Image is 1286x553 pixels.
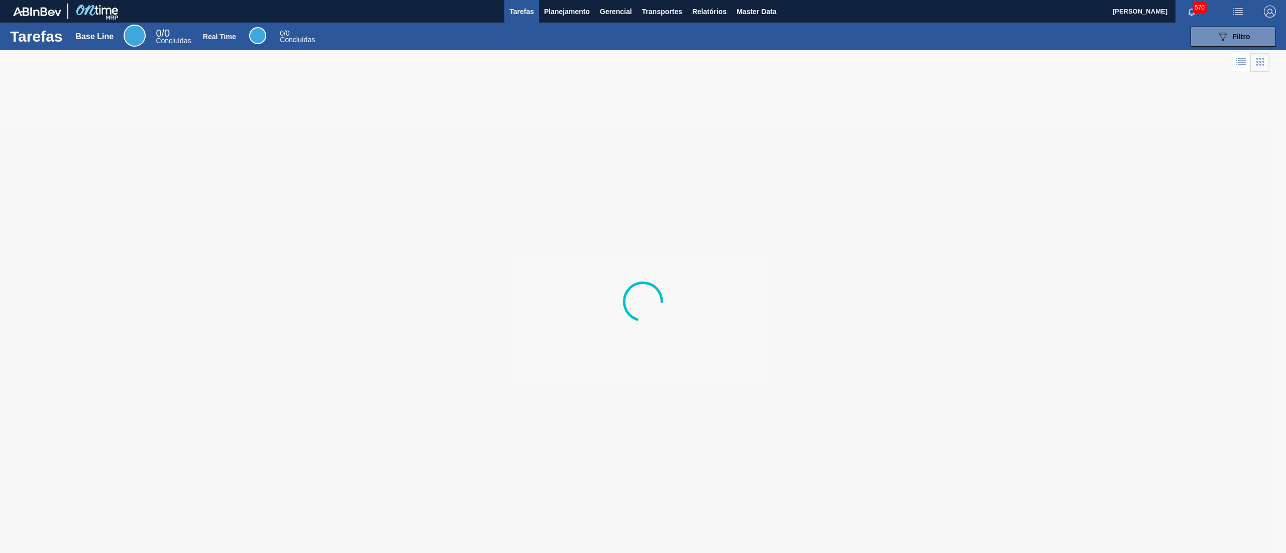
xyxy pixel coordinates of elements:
div: Real Time [249,27,266,44]
button: Notificações [1175,5,1208,19]
span: Tarefas [509,6,534,18]
span: Gerencial [600,6,632,18]
span: 570 [1193,2,1207,13]
span: Relatórios [692,6,726,18]
img: TNhmsLtSVTkK8tSr43FrP2fwEKptu5GPRR3wAAAABJRU5ErkJggg== [13,7,61,16]
button: Filtro [1191,27,1276,47]
div: Base Line [124,25,146,47]
span: Planejamento [544,6,590,18]
span: 0 [156,28,161,39]
span: Transportes [642,6,682,18]
span: / 0 [280,29,289,37]
div: Base Line [156,29,191,44]
span: Filtro [1233,33,1250,41]
span: Master Data [736,6,776,18]
img: Logout [1264,6,1276,18]
img: userActions [1232,6,1244,18]
span: / 0 [156,28,170,39]
div: Real Time [203,33,236,41]
span: Concluídas [156,37,191,45]
div: Real Time [280,30,315,43]
h1: Tarefas [10,31,63,42]
div: Base Line [76,32,114,41]
span: Concluídas [280,36,315,44]
span: 0 [280,29,284,37]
